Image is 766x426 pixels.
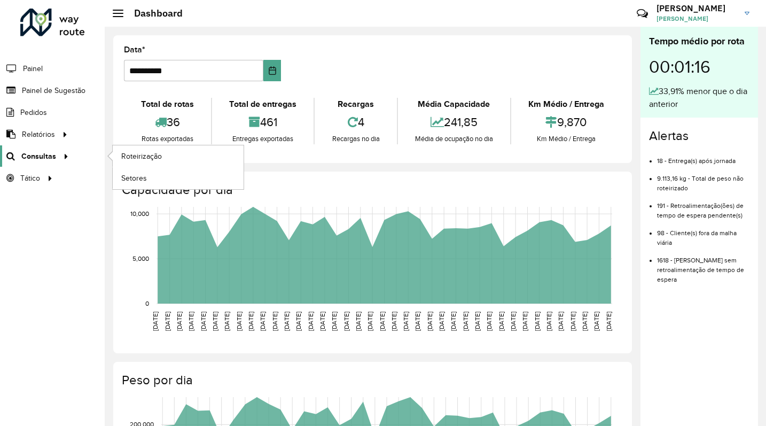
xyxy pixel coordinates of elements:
[127,134,208,144] div: Rotas exportadas
[657,220,749,247] li: 98 - Cliente(s) fora da malha viária
[593,312,600,331] text: [DATE]
[649,85,749,111] div: 33,91% menor que o dia anterior
[569,312,576,331] text: [DATE]
[121,151,162,162] span: Roteirização
[649,34,749,49] div: Tempo médio por rota
[145,300,149,307] text: 0
[215,111,311,134] div: 461
[557,312,564,331] text: [DATE]
[331,312,338,331] text: [DATE]
[514,134,619,144] div: Km Médio / Entrega
[215,98,311,111] div: Total de entregas
[343,312,350,331] text: [DATE]
[390,312,397,331] text: [DATE]
[656,3,737,13] h3: [PERSON_NAME]
[498,312,505,331] text: [DATE]
[514,111,619,134] div: 9,870
[450,312,457,331] text: [DATE]
[215,134,311,144] div: Entregas exportadas
[438,312,445,331] text: [DATE]
[22,129,55,140] span: Relatórios
[271,312,278,331] text: [DATE]
[20,173,40,184] span: Tático
[263,60,281,81] button: Choose Date
[23,63,43,74] span: Painel
[657,193,749,220] li: 191 - Retroalimentação(ões) de tempo de espera pendente(s)
[426,312,433,331] text: [DATE]
[649,128,749,144] h4: Alertas
[510,312,517,331] text: [DATE]
[605,312,612,331] text: [DATE]
[20,107,47,118] span: Pedidos
[121,173,147,184] span: Setores
[521,312,528,331] text: [DATE]
[355,312,362,331] text: [DATE]
[127,98,208,111] div: Total de rotas
[545,312,552,331] text: [DATE]
[132,255,149,262] text: 5,000
[317,134,394,144] div: Recargas no dia
[379,312,386,331] text: [DATE]
[657,148,749,166] li: 18 - Entrega(s) após jornada
[123,7,183,19] h2: Dashboard
[127,111,208,134] div: 36
[236,312,243,331] text: [DATE]
[402,312,409,331] text: [DATE]
[164,312,171,331] text: [DATE]
[124,43,145,56] label: Data
[649,49,749,85] div: 00:01:16
[113,145,244,167] a: Roteirização
[22,85,85,96] span: Painel de Sugestão
[223,312,230,331] text: [DATE]
[283,312,290,331] text: [DATE]
[21,151,56,162] span: Consultas
[401,134,507,144] div: Média de ocupação no dia
[657,247,749,284] li: 1618 - [PERSON_NAME] sem retroalimentação de tempo de espera
[401,98,507,111] div: Média Capacidade
[514,98,619,111] div: Km Médio / Entrega
[122,182,621,198] h4: Capacidade por dia
[462,312,469,331] text: [DATE]
[474,312,481,331] text: [DATE]
[200,312,207,331] text: [DATE]
[401,111,507,134] div: 241,85
[113,167,244,189] a: Setores
[212,312,218,331] text: [DATE]
[631,2,654,25] a: Contato Rápido
[122,373,621,388] h4: Peso por dia
[317,98,394,111] div: Recargas
[152,312,159,331] text: [DATE]
[656,14,737,24] span: [PERSON_NAME]
[657,166,749,193] li: 9.113,16 kg - Total de peso não roteirizado
[307,312,314,331] text: [DATE]
[581,312,588,331] text: [DATE]
[534,312,541,331] text: [DATE]
[319,312,326,331] text: [DATE]
[176,312,183,331] text: [DATE]
[187,312,194,331] text: [DATE]
[317,111,394,134] div: 4
[486,312,493,331] text: [DATE]
[366,312,373,331] text: [DATE]
[295,312,302,331] text: [DATE]
[130,210,149,217] text: 10,000
[414,312,421,331] text: [DATE]
[247,312,254,331] text: [DATE]
[259,312,266,331] text: [DATE]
